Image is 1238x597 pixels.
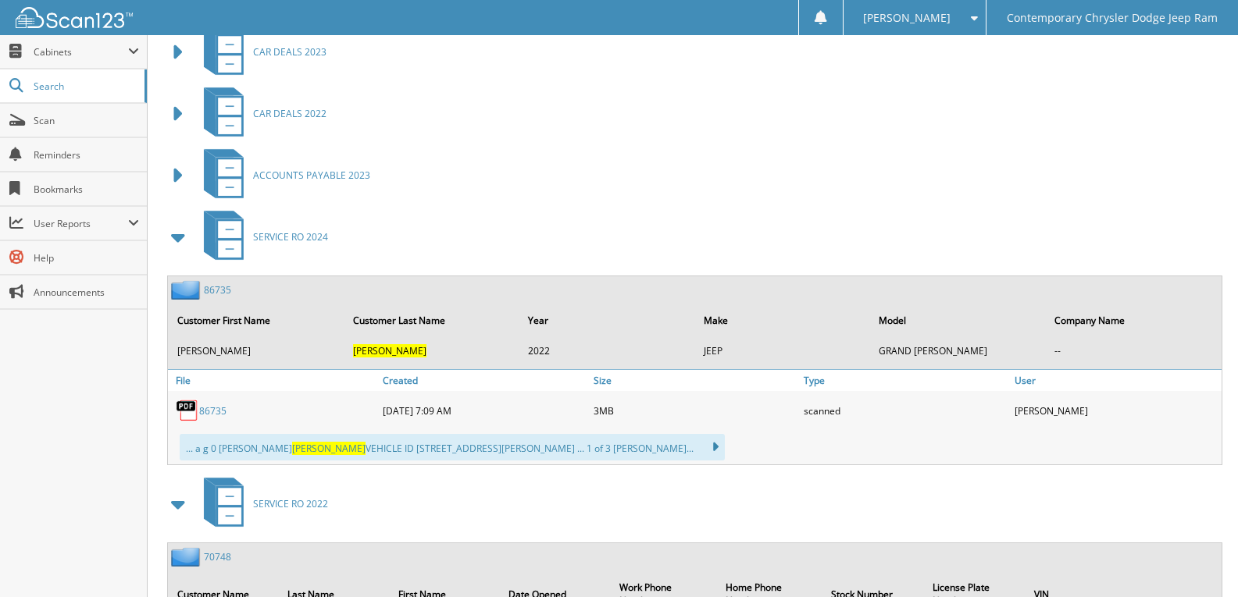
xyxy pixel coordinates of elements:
a: 70748 [204,550,231,563]
span: Search [34,80,137,93]
div: [DATE] 7:09 AM [379,395,590,426]
span: [PERSON_NAME] [292,442,366,455]
span: SERVICE RO 2022 [253,497,328,510]
a: SERVICE RO 2024 [194,206,328,268]
span: ACCOUNTS PAYABLE 2023 [253,169,370,182]
td: JEEP [696,338,870,364]
div: 3MB [590,395,801,426]
th: Model [871,304,1045,336]
span: User Reports [34,217,128,230]
a: User [1011,370,1222,391]
span: Reminders [34,148,139,162]
th: Year [520,304,694,336]
img: folder2.png [171,280,204,300]
span: CAR DEALS 2023 [253,45,326,59]
img: scan123-logo-white.svg [16,7,133,28]
img: folder2.png [171,547,204,567]
td: 2022 [520,338,694,364]
a: CAR DEALS 2022 [194,83,326,144]
a: 86735 [204,283,231,297]
th: Company Name [1047,304,1221,336]
a: File [168,370,379,391]
a: 86735 [199,404,227,418]
th: Customer First Name [169,304,344,336]
span: SERVICE RO 2024 [253,230,328,243]
span: Cabinets [34,45,128,59]
span: CAR DEALS 2022 [253,107,326,120]
span: Scan [34,114,139,127]
span: Contemporary Chrysler Dodge Jeep Ram [1007,13,1218,23]
a: SERVICE RO 2022 [194,473,328,535]
div: [PERSON_NAME] [1011,395,1222,426]
span: Announcements [34,286,139,299]
span: Bookmarks [34,183,139,196]
div: ... a g 0 [PERSON_NAME] VEHICLE ID [STREET_ADDRESS][PERSON_NAME] ... 1 of 3 [PERSON_NAME]... [180,434,725,460]
a: CAR DEALS 2023 [194,21,326,83]
a: Type [800,370,1011,391]
span: [PERSON_NAME] [353,344,426,357]
td: [PERSON_NAME] [169,338,344,364]
a: ACCOUNTS PAYABLE 2023 [194,144,370,206]
td: GRAND [PERSON_NAME] [871,338,1045,364]
th: Customer Last Name [345,304,519,336]
a: Size [590,370,801,391]
span: [PERSON_NAME] [863,13,951,23]
div: scanned [800,395,1011,426]
img: PDF.png [176,399,199,422]
td: -- [1047,338,1221,364]
span: Help [34,251,139,265]
th: Make [696,304,870,336]
a: Created [379,370,590,391]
